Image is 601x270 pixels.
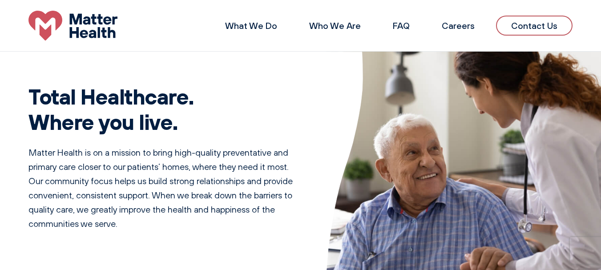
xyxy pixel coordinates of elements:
[225,20,277,31] a: What We Do
[28,84,304,135] h1: Total Healthcare. Where you live.
[496,16,573,36] a: Contact Us
[309,20,361,31] a: Who We Are
[442,20,475,31] a: Careers
[393,20,410,31] a: FAQ
[28,145,304,231] p: Matter Health is on a mission to bring high-quality preventative and primary care closer to our p...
